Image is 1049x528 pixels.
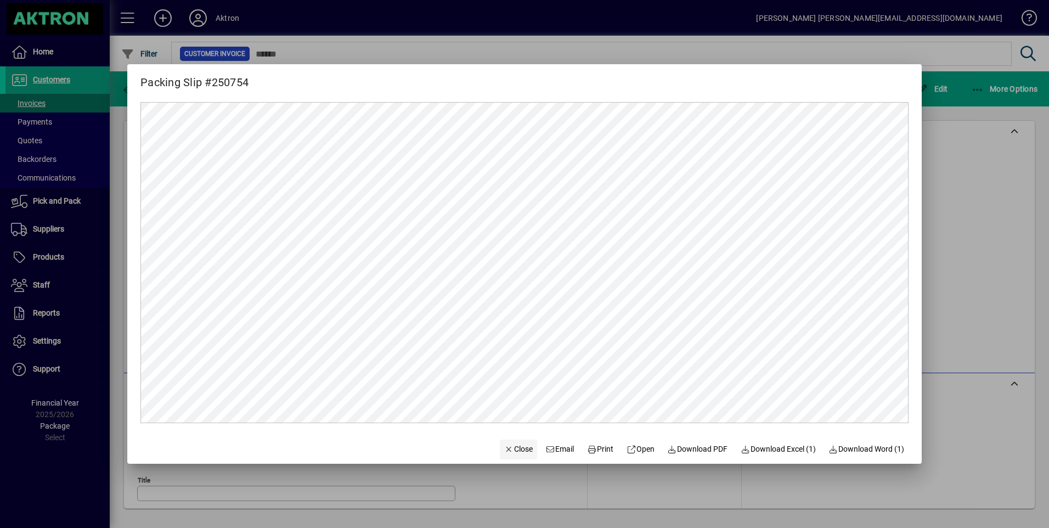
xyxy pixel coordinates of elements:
button: Email [542,440,579,459]
span: Print [587,443,613,455]
button: Print [583,440,618,459]
button: Download Excel (1) [736,440,820,459]
span: Open [627,443,655,455]
a: Download PDF [663,440,732,459]
span: Close [504,443,533,455]
span: Download Word (1) [829,443,905,455]
a: Open [622,440,659,459]
h2: Packing Slip #250754 [127,64,262,91]
button: Download Word (1) [825,440,909,459]
span: Download Excel (1) [741,443,816,455]
button: Close [500,440,537,459]
span: Download PDF [668,443,728,455]
span: Email [546,443,574,455]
